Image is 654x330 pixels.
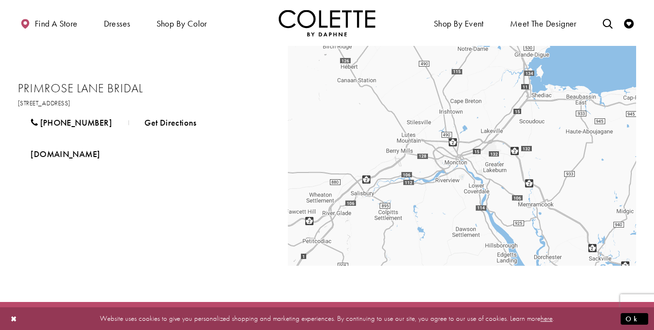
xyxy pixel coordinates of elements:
[104,19,130,29] span: Dresses
[154,10,210,36] span: Shop by color
[156,19,207,29] span: Shop by color
[622,10,636,36] a: Check Wishlist
[18,142,113,166] a: Opens in new tab
[279,10,375,36] img: Colette by Daphne
[18,99,71,107] a: Opens in new tab
[600,10,615,36] a: Toggle search
[40,117,112,128] span: [PHONE_NUMBER]
[18,81,269,96] h2: Primrose Lane Bridal
[508,10,579,36] a: Meet the designer
[540,314,553,323] a: here
[18,111,125,135] a: [PHONE_NUMBER]
[431,10,486,36] span: Shop By Event
[434,19,484,29] span: Shop By Event
[30,148,100,159] span: [DOMAIN_NAME]
[35,19,78,29] span: Find a store
[101,10,133,36] span: Dresses
[144,117,196,128] span: Get Directions
[18,99,71,107] span: [STREET_ADDRESS]
[6,310,22,327] button: Close Dialog
[18,10,80,36] a: Find a store
[279,10,375,36] a: Visit Home Page
[132,111,209,135] a: Get Directions
[510,19,577,29] span: Meet the designer
[288,46,636,266] div: Map with Store locations
[621,313,648,325] button: Submit Dialog
[70,312,584,325] p: Website uses cookies to give you personalized shopping and marketing experiences. By continuing t...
